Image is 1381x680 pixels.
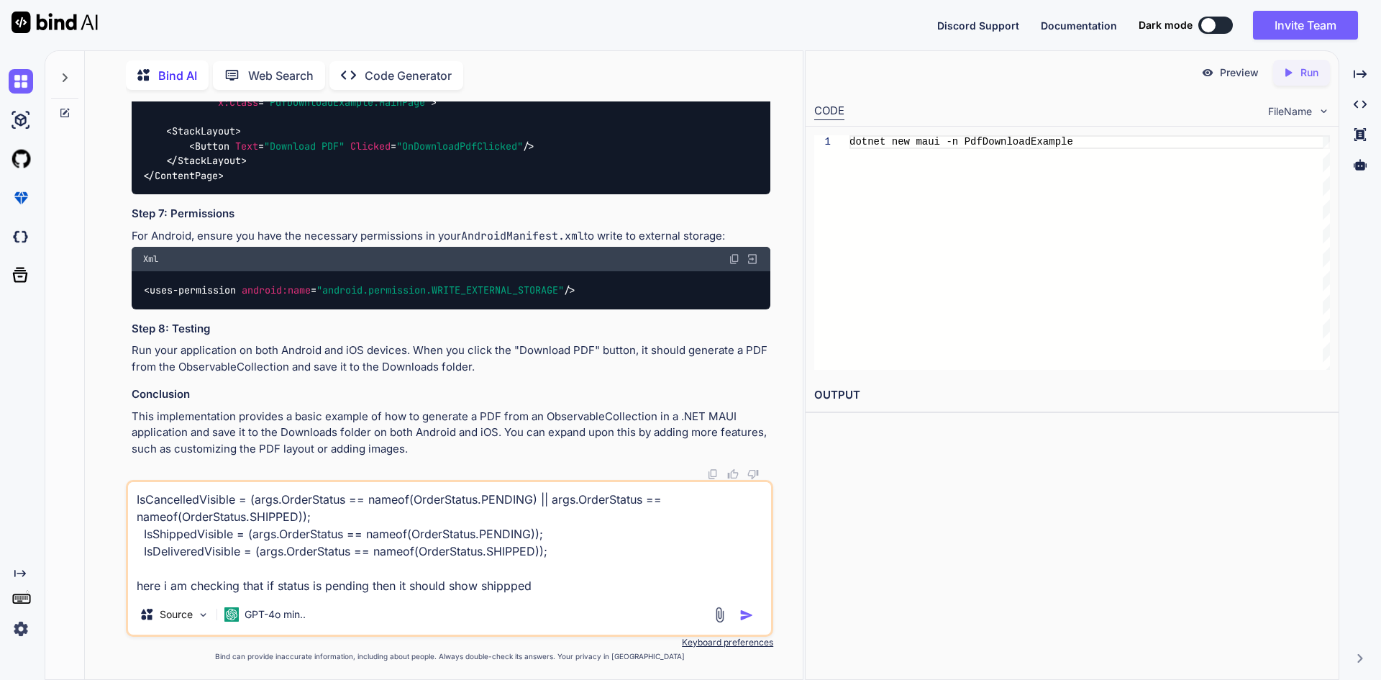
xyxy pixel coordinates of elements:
[224,607,239,622] img: GPT-4o mini
[1268,104,1312,119] span: FileName
[197,609,209,621] img: Pick Models
[245,607,306,622] p: GPT-4o min..
[316,284,564,296] span: "android.permission.WRITE_EXTERNAL_STORAGE"
[814,103,844,120] div: CODE
[166,154,247,167] span: </ >
[242,284,311,296] span: android:name
[264,96,431,109] span: "PdfDownloadExample.MainPage"
[746,253,759,266] img: Open in Browser
[1253,11,1358,40] button: Invite Team
[132,409,770,458] p: This implementation provides a basic example of how to generate a PDF from an ObservableCollectio...
[350,140,391,153] span: Clicked
[739,608,754,622] img: icon
[711,607,728,623] img: attachment
[1300,65,1318,80] p: Run
[1041,19,1117,32] span: Documentation
[849,136,1073,148] span: dotnet new maui -n PdfDownloadExample
[132,386,770,403] h3: Conclusion
[1041,18,1117,33] button: Documentation
[9,108,33,132] img: ai-studio
[248,67,314,84] p: Web Search
[1201,66,1214,79] img: preview
[9,69,33,94] img: chat
[150,284,236,296] span: uses-permission
[9,617,33,641] img: settings
[365,67,452,84] p: Code Generator
[729,253,740,265] img: copy
[747,468,759,480] img: dislike
[396,140,523,153] span: "OnDownloadPdfClicked"
[12,12,98,33] img: Bind AI
[132,228,770,245] p: For Android, ensure you have the necessary permissions in your to write to external storage:
[143,253,158,265] span: Xml
[1220,65,1259,80] p: Preview
[189,140,534,153] span: < = = />
[155,169,218,182] span: ContentPage
[172,125,235,138] span: StackLayout
[143,169,224,182] span: </ >
[132,321,770,337] h3: Step 8: Testing
[1318,105,1330,117] img: chevron down
[160,607,193,622] p: Source
[166,125,241,138] span: < >
[806,378,1339,412] h2: OUTPUT
[235,140,258,153] span: Text
[9,225,33,249] img: darkCloudIdeIcon
[128,482,771,594] textarea: IsCancelledVisible = (args.OrderStatus == nameof(OrderStatus.PENDING) || args.OrderStatus == name...
[9,186,33,210] img: premium
[126,651,773,662] p: Bind can provide inaccurate information, including about people. Always double-check its answers....
[814,135,831,149] div: 1
[218,96,258,109] span: x:Class
[727,468,739,480] img: like
[144,284,575,296] span: < = />
[132,206,770,222] h3: Step 7: Permissions
[158,67,197,84] p: Bind AI
[195,140,229,153] span: Button
[707,468,719,480] img: copy
[937,18,1019,33] button: Discord Support
[1139,18,1193,32] span: Dark mode
[937,19,1019,32] span: Discord Support
[264,140,345,153] span: "Download PDF"
[178,154,241,167] span: StackLayout
[143,66,437,109] span: < = = = >
[461,229,584,243] code: AndroidManifest.xml
[9,147,33,171] img: githubLight
[126,637,773,648] p: Keyboard preferences
[132,343,770,375] p: Run your application on both Android and iOS devices. When you click the "Download PDF" button, i...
